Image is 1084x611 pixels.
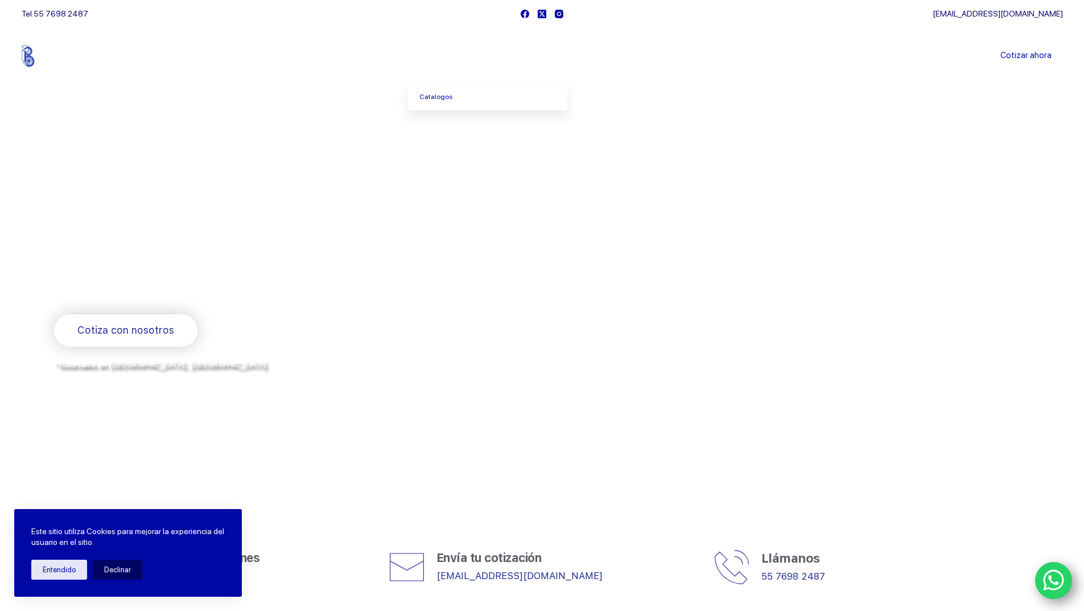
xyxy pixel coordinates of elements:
span: Bienvenido a Balerytodo® [54,170,200,184]
span: Cotiza con nosotros [77,322,174,339]
a: Facebook [521,10,529,18]
span: Envía tu cotización [436,551,542,565]
a: X (Twitter) [538,10,546,18]
a: [EMAIL_ADDRESS][DOMAIN_NAME] [933,9,1063,18]
span: y envíos a todo [GEOGRAPHIC_DATA] por la paquetería de su preferencia [54,373,329,382]
span: Somos los doctores de la industria [54,194,465,273]
button: Entendido [31,560,87,580]
a: 55 7698 2487 [34,9,88,18]
button: Declinar [93,560,142,580]
a: Catalogos [408,84,567,110]
span: *Sucursales en [GEOGRAPHIC_DATA], [GEOGRAPHIC_DATA] [54,360,266,369]
p: Este sitio utiliza Cookies para mejorar la experiencia del usuario en el sitio. [31,526,225,548]
nav: Menu Principal [408,27,676,84]
span: Llámanos [761,551,820,565]
span: Tel. [22,9,88,18]
a: Cotiza con nosotros [54,314,197,347]
a: WhatsApp [1035,562,1073,600]
a: Cotizar ahora [989,44,1063,67]
a: [EMAIL_ADDRESS][DOMAIN_NAME] [436,570,603,581]
img: Balerytodo [22,45,93,67]
a: 55 7698 2487 [761,571,825,582]
span: Rodamientos y refacciones industriales [54,285,279,299]
a: Instagram [555,10,563,18]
